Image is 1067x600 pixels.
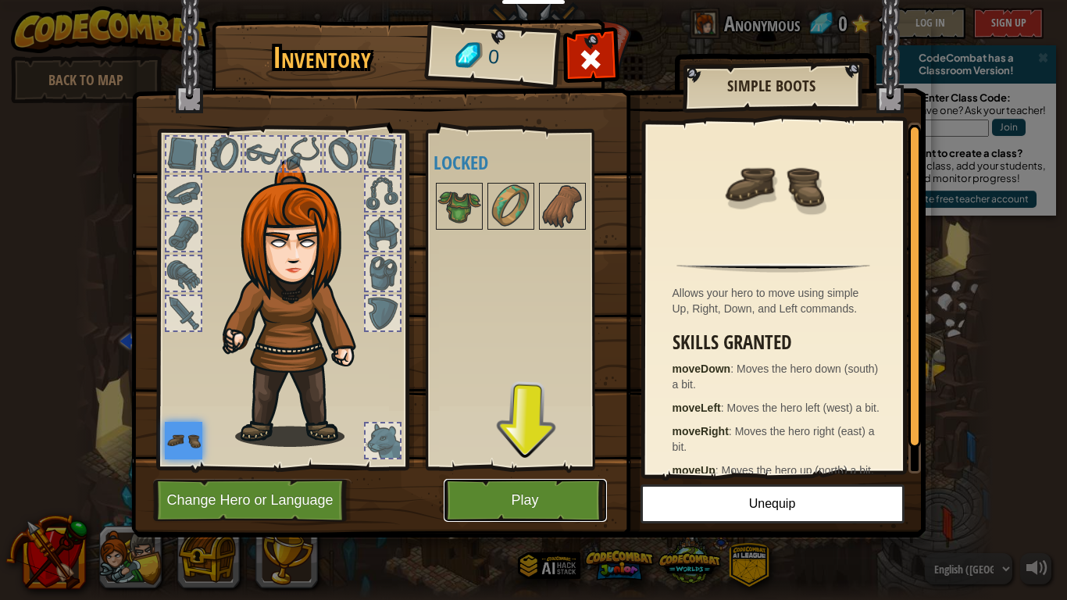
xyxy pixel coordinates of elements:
[223,41,422,74] h1: Inventory
[673,362,731,375] strong: moveDown
[541,184,584,228] img: portrait.png
[698,77,845,95] h2: Simple Boots
[487,43,500,72] span: 0
[165,422,202,459] img: portrait.png
[673,425,875,453] span: Moves the hero right (east) a bit.
[727,402,880,414] span: Moves the hero left (west) a bit.
[437,184,481,228] img: portrait.png
[673,332,883,353] h3: Skills Granted
[489,184,533,228] img: portrait.png
[673,402,721,414] strong: moveLeft
[434,152,618,173] h4: Locked
[729,425,735,437] span: :
[444,479,607,522] button: Play
[676,263,869,273] img: hr.png
[673,362,879,391] span: Moves the hero down (south) a bit.
[715,464,722,477] span: :
[723,134,824,236] img: portrait.png
[153,479,352,522] button: Change Hero or Language
[673,464,715,477] strong: moveUp
[721,402,727,414] span: :
[641,484,905,523] button: Unequip
[730,362,737,375] span: :
[673,425,729,437] strong: moveRight
[216,159,384,447] img: hair_f2.png
[722,464,874,477] span: Moves the hero up (north) a bit.
[673,285,883,316] div: Allows your hero to move using simple Up, Right, Down, and Left commands.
